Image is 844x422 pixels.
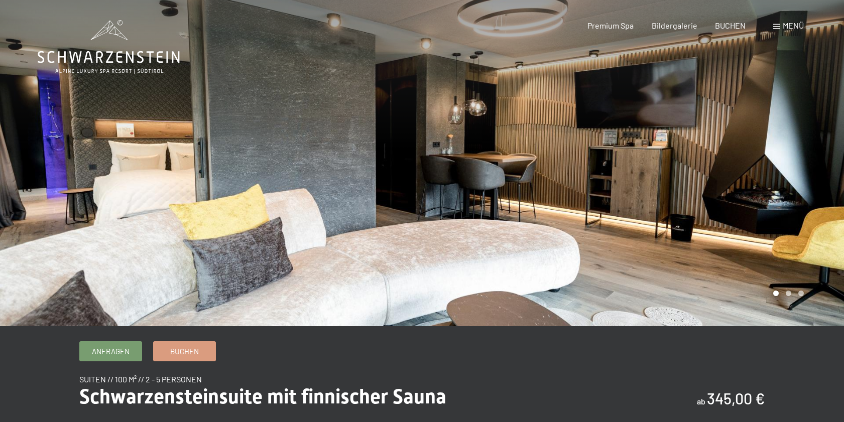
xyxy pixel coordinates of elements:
[92,346,130,357] span: Anfragen
[652,21,697,30] a: Bildergalerie
[697,396,705,406] span: ab
[79,374,202,384] span: Suiten // 100 m² // 2 - 5 Personen
[80,342,142,361] a: Anfragen
[170,346,199,357] span: Buchen
[79,385,446,408] span: Schwarzensteinsuite mit finnischer Sauna
[707,389,765,407] b: 345,00 €
[587,21,634,30] a: Premium Spa
[715,21,746,30] a: BUCHEN
[783,21,804,30] span: Menü
[154,342,215,361] a: Buchen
